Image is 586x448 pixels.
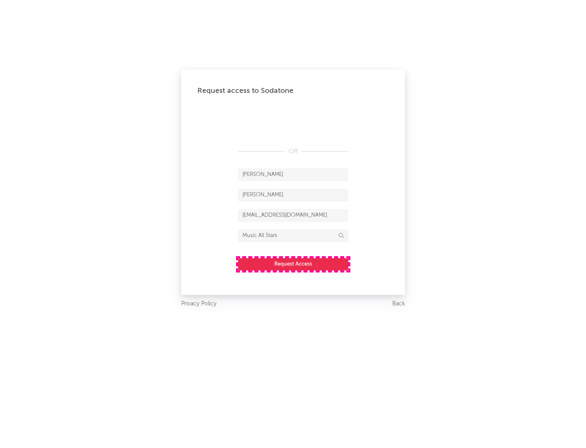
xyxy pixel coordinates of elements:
input: First Name [238,169,348,181]
input: Email [238,209,348,222]
input: Division [238,230,348,242]
a: Back [392,299,405,309]
a: Privacy Policy [181,299,216,309]
button: Request Access [238,258,348,270]
input: Last Name [238,189,348,201]
div: OR [238,147,348,156]
div: Request access to Sodatone [197,86,389,96]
